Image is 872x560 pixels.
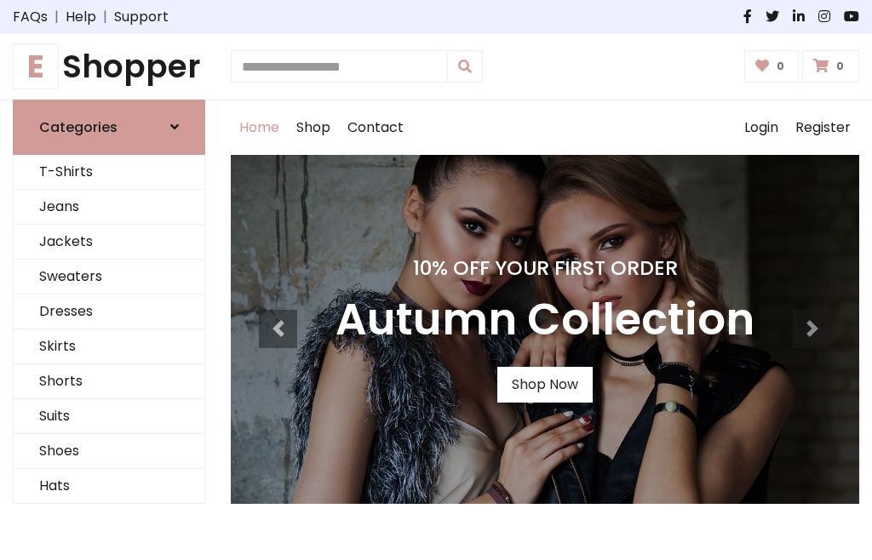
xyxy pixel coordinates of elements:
a: Login [736,100,787,155]
a: Sweaters [14,260,204,294]
a: Register [787,100,859,155]
a: EShopper [13,48,205,86]
h4: 10% Off Your First Order [336,256,754,280]
a: Jeans [14,190,204,225]
span: 0 [832,59,848,74]
h6: Categories [39,119,118,135]
a: Categories [13,100,205,155]
a: Skirts [14,329,204,364]
a: Home [231,100,288,155]
a: Shop Now [497,367,593,403]
a: Help [66,7,96,27]
h1: Shopper [13,48,205,86]
a: Contact [339,100,412,155]
h3: Autumn Collection [336,294,754,346]
a: 0 [744,50,800,83]
span: 0 [772,59,789,74]
a: T-Shirts [14,155,204,190]
a: Support [114,7,169,27]
a: Jackets [14,225,204,260]
a: Dresses [14,294,204,329]
a: Shop [288,100,339,155]
a: Shoes [14,434,204,469]
a: 0 [802,50,859,83]
a: Shorts [14,364,204,399]
a: FAQs [13,7,48,27]
span: | [96,7,114,27]
a: Suits [14,399,204,434]
a: Hats [14,469,204,504]
span: | [48,7,66,27]
span: E [13,43,59,89]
